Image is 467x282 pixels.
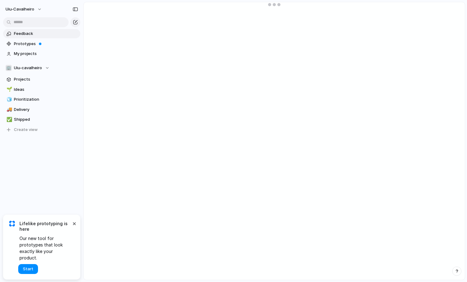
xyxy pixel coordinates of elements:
[6,65,12,71] div: 🏢
[14,96,78,103] span: Prioritization
[6,107,12,113] button: 🚚
[14,86,78,93] span: Ideas
[3,95,80,104] a: 🧊Prioritization
[3,29,80,38] a: Feedback
[6,116,11,123] div: ✅
[3,4,45,14] button: uiu-cavalheiro
[6,116,12,123] button: ✅
[19,235,71,261] span: Our new tool for prototypes that look exactly like your product.
[6,86,12,93] button: 🌱
[70,220,78,227] button: Dismiss
[6,6,34,12] span: uiu-cavalheiro
[6,86,11,93] div: 🌱
[23,266,33,272] span: Start
[14,116,78,123] span: Shipped
[14,31,78,37] span: Feedback
[3,49,80,58] a: My projects
[14,65,42,71] span: Uiu-cavalheiro
[14,76,78,82] span: Projects
[3,75,80,84] a: Projects
[3,63,80,73] button: 🏢Uiu-cavalheiro
[14,127,38,133] span: Create view
[19,221,71,232] span: Lifelike prototyping is here
[3,85,80,94] a: 🌱Ideas
[14,51,78,57] span: My projects
[6,96,12,103] button: 🧊
[3,125,80,134] button: Create view
[18,264,38,274] button: Start
[3,115,80,124] a: ✅Shipped
[3,39,80,48] a: Prototypes
[6,106,11,113] div: 🚚
[3,105,80,114] a: 🚚Delivery
[14,41,78,47] span: Prototypes
[6,96,11,103] div: 🧊
[14,107,78,113] span: Delivery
